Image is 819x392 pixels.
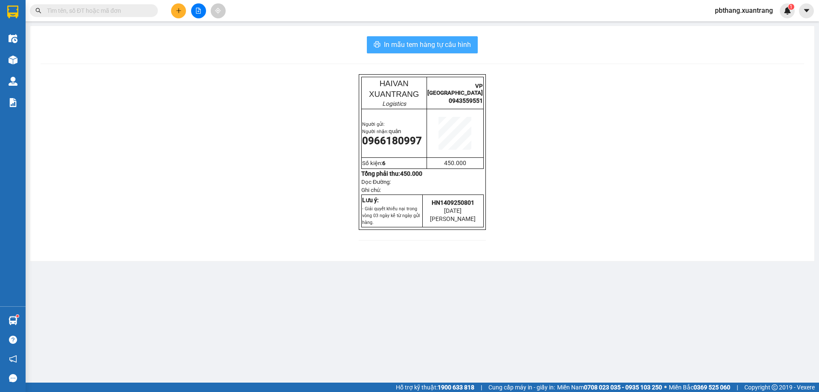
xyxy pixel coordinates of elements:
[9,374,17,382] span: message
[444,207,462,214] span: [DATE]
[21,5,50,14] span: HAIVAN
[9,34,17,43] img: warehouse-icon
[215,8,221,14] span: aim
[427,83,483,96] span: VP [GEOGRAPHIC_DATA]
[367,36,478,53] button: printerIn mẫu tem hàng tự cấu hình
[195,8,201,14] span: file-add
[9,98,17,107] img: solution-icon
[362,122,385,127] span: Người gửi:
[449,97,483,104] span: 0943559551
[737,383,738,392] span: |
[3,49,26,54] span: Người gửi:
[481,383,482,392] span: |
[799,3,814,18] button: caret-down
[669,383,730,392] span: Miền Bắc
[362,197,379,203] strong: Lưu ý:
[488,383,555,392] span: Cung cấp máy in - giấy in:
[9,55,17,64] img: warehouse-icon
[380,79,409,88] span: HAIVAN
[3,60,63,72] span: 0336365861
[35,8,41,14] span: search
[22,26,49,34] em: Logistics
[191,3,206,18] button: file-add
[694,384,730,391] strong: 0369 525 060
[171,3,186,18] button: plus
[361,170,422,177] strong: Tổng phải thu:
[772,384,778,390] span: copyright
[396,383,474,392] span: Hỗ trợ kỹ thuật:
[86,23,124,31] span: 0943559551
[361,179,391,185] span: Dọc Đường:
[788,4,794,10] sup: 1
[384,39,471,50] span: In mẫu tem hàng tự cấu hình
[432,199,474,206] span: HN1409250801
[664,386,667,389] span: ⚪️
[362,160,386,166] span: Số kiện:
[374,41,380,49] span: printer
[9,316,17,325] img: warehouse-icon
[708,5,780,16] span: pbthang.xuantrang
[584,384,662,391] strong: 0708 023 035 - 0935 103 250
[361,187,381,193] span: Ghi chú:
[47,6,148,15] input: Tìm tên, số ĐT hoặc mã đơn
[430,215,476,222] span: [PERSON_NAME]
[176,8,182,14] span: plus
[803,7,810,15] span: caret-down
[362,206,420,225] span: - Giải quyết khiếu nại trong vòng 03 ngày kể từ ngày gửi hàng.
[444,160,466,166] span: 450.000
[3,54,30,60] span: Người nhận:
[557,383,662,392] span: Miền Nam
[16,315,19,317] sup: 1
[362,135,422,147] span: 0966180997
[362,129,401,134] span: Người nhận:
[7,6,18,18] img: logo-vxr
[790,4,793,10] span: 1
[9,336,17,344] span: question-circle
[784,7,791,15] img: icon-new-feature
[382,160,386,166] span: 6
[211,3,226,18] button: aim
[389,128,401,134] span: quân
[9,355,17,363] span: notification
[10,15,60,24] span: XUANTRANG
[9,77,17,86] img: warehouse-icon
[400,170,422,177] span: 450.000
[438,384,474,391] strong: 1900 633 818
[369,90,419,99] span: XUANTRANG
[69,9,124,21] span: VP [GEOGRAPHIC_DATA]
[382,100,406,107] em: Logistics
